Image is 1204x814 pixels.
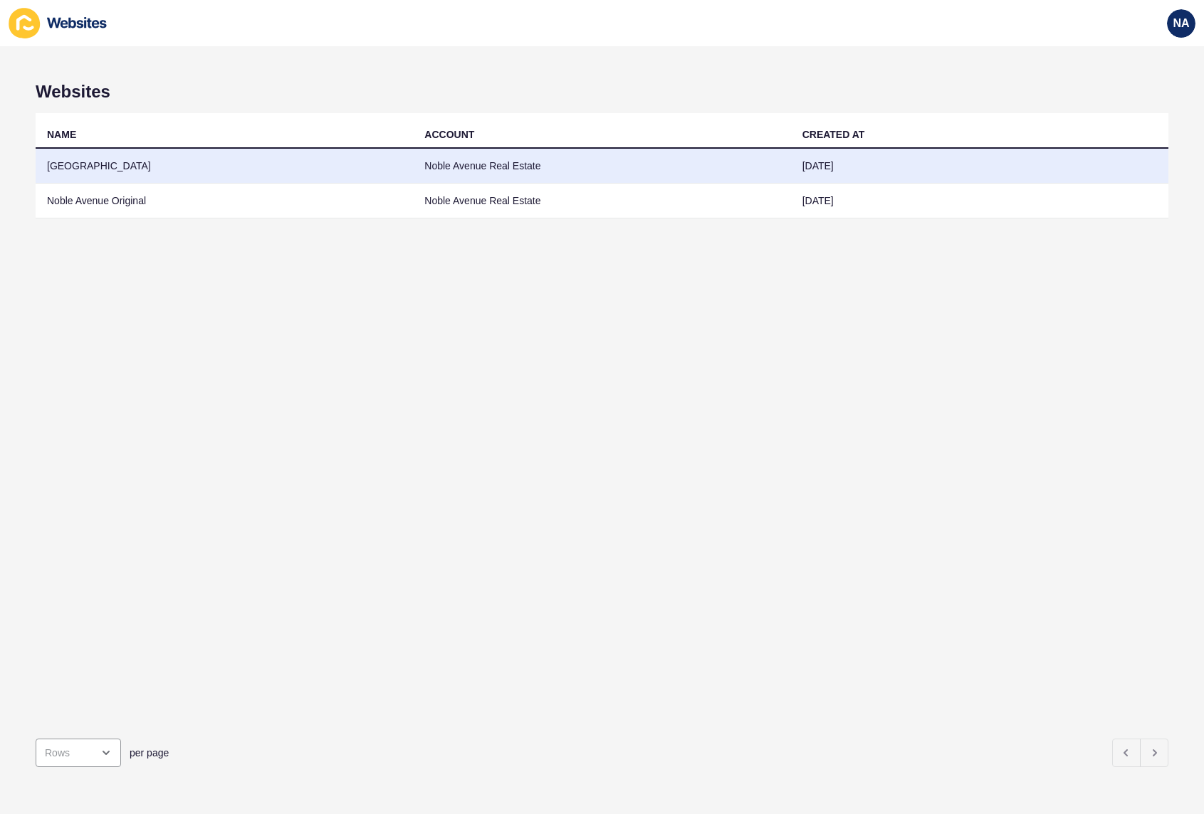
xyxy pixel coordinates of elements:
td: [GEOGRAPHIC_DATA] [36,149,413,184]
td: [DATE] [791,149,1168,184]
div: NAME [47,127,76,142]
span: per page [130,746,169,760]
td: Noble Avenue Original [36,184,413,218]
div: CREATED AT [802,127,865,142]
span: NA [1173,16,1189,31]
div: open menu [36,739,121,767]
td: Noble Avenue Real Estate [413,184,790,218]
td: [DATE] [791,184,1168,218]
td: Noble Avenue Real Estate [413,149,790,184]
div: ACCOUNT [424,127,474,142]
h1: Websites [36,82,1168,102]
